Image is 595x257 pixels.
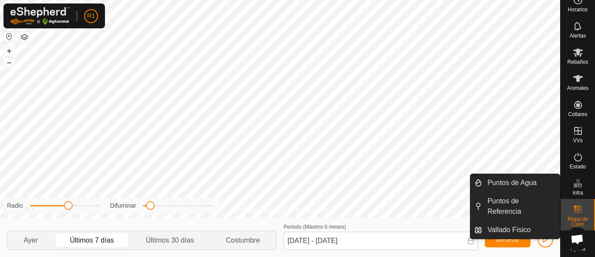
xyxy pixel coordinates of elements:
[235,206,285,214] a: Política de Privacidad
[296,206,325,214] a: Contáctenos
[482,174,560,192] a: Puntos de Agua
[7,201,23,210] label: Radio
[568,7,588,12] span: Horarios
[487,196,554,217] span: Puntos de Referencia
[573,138,582,143] span: VVs
[10,7,70,25] img: Logo Gallagher
[470,221,560,239] li: Vallado Físico
[571,246,585,251] span: Ayuda
[87,11,95,21] span: R1
[487,225,531,235] span: Vallado Físico
[70,235,114,246] span: Últimos 7 días
[561,230,595,255] a: Ayuda
[284,224,346,230] label: Periodo (Máximo 6 meses)
[565,227,589,251] div: Chat abierto
[110,201,136,210] label: Difuminar
[482,192,560,220] a: Puntos de Referencia
[487,178,537,188] span: Puntos de Agua
[570,164,586,169] span: Estado
[226,235,260,246] span: Costumbre
[4,46,14,56] button: +
[485,232,531,247] button: Generar
[482,221,560,239] a: Vallado Físico
[567,59,588,65] span: Rebaños
[570,33,586,38] span: Alertas
[563,216,593,227] span: Mapa de Calor
[146,235,194,246] span: Últimos 30 días
[496,236,520,243] span: Generar
[572,190,583,195] span: Infra
[470,174,560,192] li: Puntos de Agua
[567,86,588,91] span: Animales
[24,235,38,246] span: Ayer
[4,57,14,68] button: –
[19,32,30,42] button: Capas del Mapa
[568,112,587,117] span: Collares
[470,192,560,220] li: Puntos de Referencia
[4,31,14,42] button: Restablecer Mapa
